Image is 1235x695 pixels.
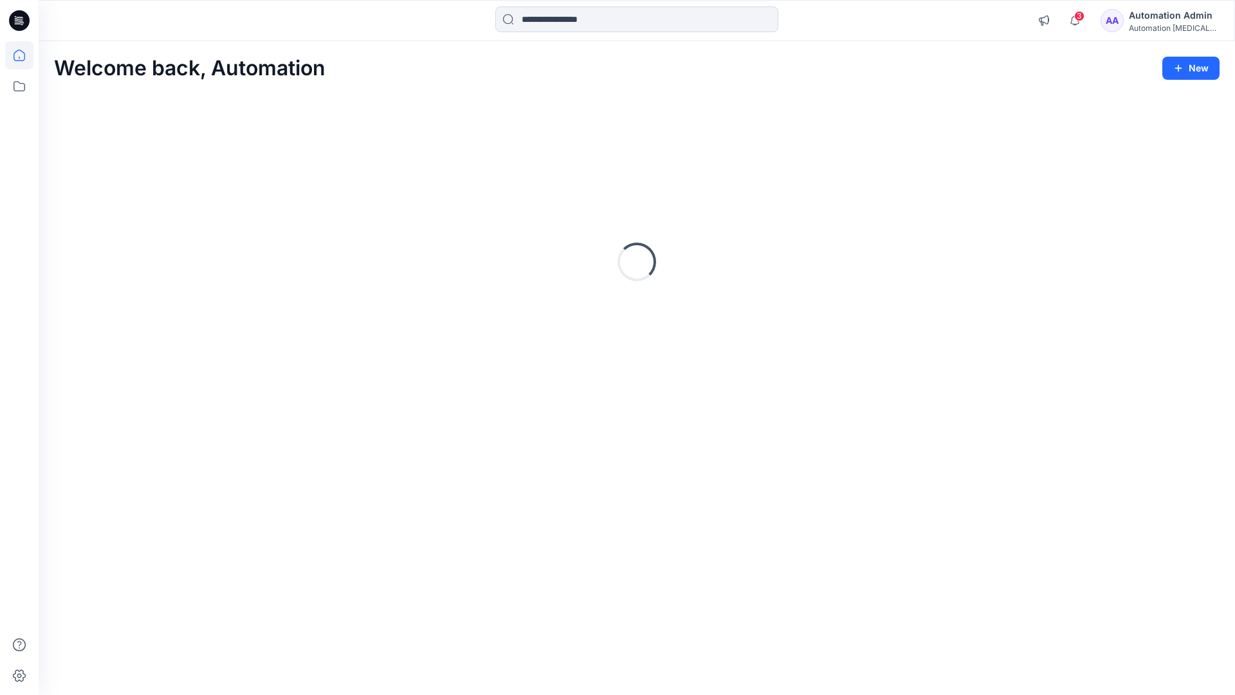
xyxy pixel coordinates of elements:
[1101,9,1124,32] div: AA
[1162,57,1220,80] button: New
[1129,23,1219,33] div: Automation [MEDICAL_DATA]...
[54,57,325,80] h2: Welcome back, Automation
[1074,11,1084,21] span: 3
[1129,8,1219,23] div: Automation Admin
